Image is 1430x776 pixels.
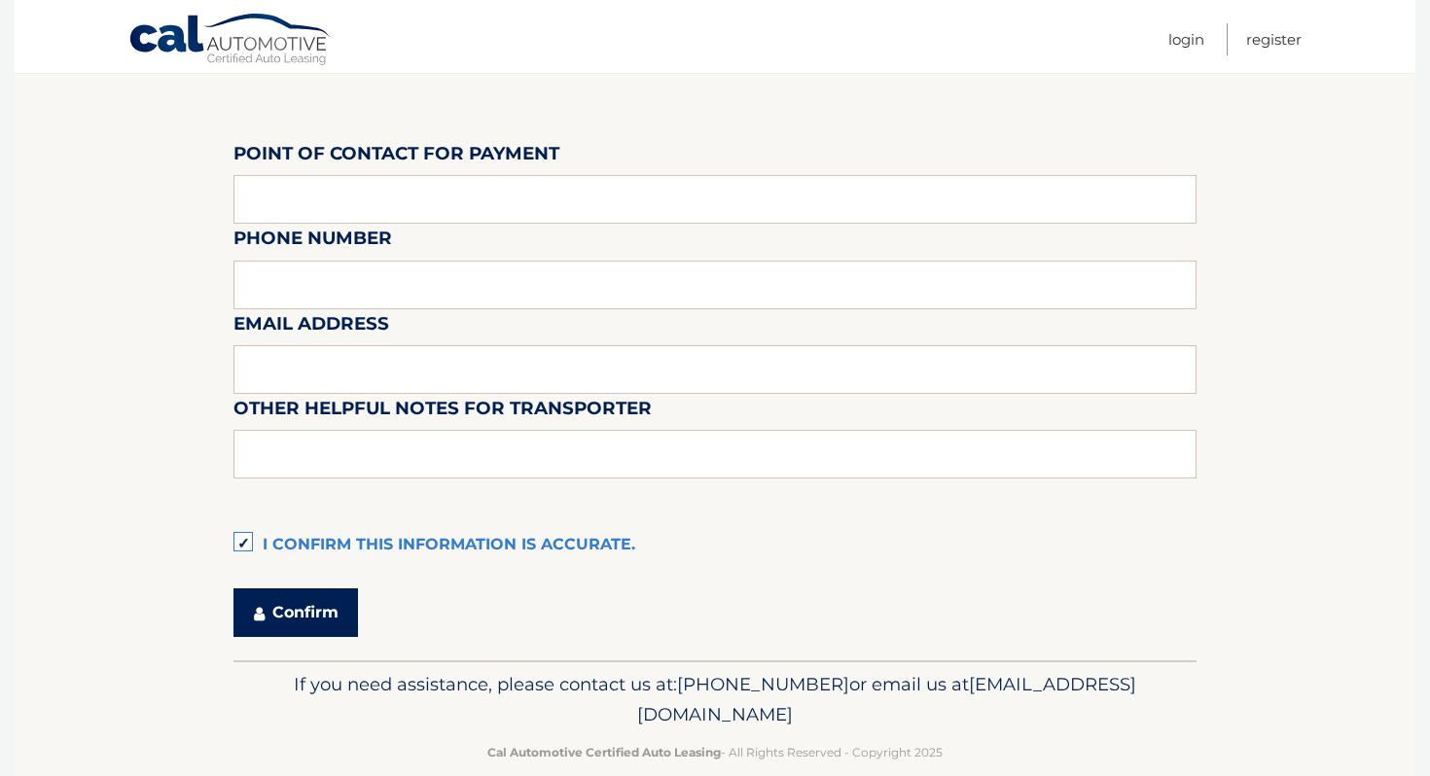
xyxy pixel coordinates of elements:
[233,139,559,175] label: Point of Contact for Payment
[233,309,389,345] label: Email Address
[1168,23,1204,55] a: Login
[246,742,1184,762] p: - All Rights Reserved - Copyright 2025
[246,669,1184,731] p: If you need assistance, please contact us at: or email us at
[233,588,358,637] button: Confirm
[233,394,652,430] label: Other helpful notes for transporter
[677,673,849,695] span: [PHONE_NUMBER]
[233,526,1197,565] label: I confirm this information is accurate.
[1246,23,1302,55] a: Register
[128,13,333,69] a: Cal Automotive
[487,745,721,759] strong: Cal Automotive Certified Auto Leasing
